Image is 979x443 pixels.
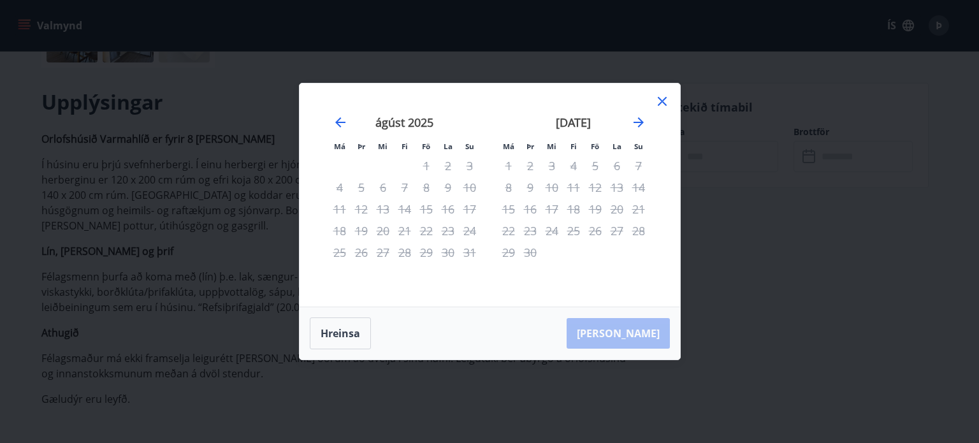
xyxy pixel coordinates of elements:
[329,198,351,220] td: Not available. mánudagur, 11. ágúst 2025
[563,220,584,242] td: Not available. fimmtudagur, 25. september 2025
[394,198,416,220] td: Not available. fimmtudagur, 14. ágúst 2025
[315,99,665,291] div: Calendar
[541,177,563,198] td: Not available. miðvikudagur, 10. september 2025
[591,142,599,151] small: Fö
[519,177,541,198] td: Not available. þriðjudagur, 9. september 2025
[503,142,514,151] small: Má
[584,177,606,198] td: Not available. föstudagur, 12. september 2025
[459,220,481,242] td: Not available. sunnudagur, 24. ágúst 2025
[310,317,371,349] button: Hreinsa
[416,198,437,220] td: Not available. föstudagur, 15. ágúst 2025
[459,177,481,198] td: Not available. sunnudagur, 10. ágúst 2025
[372,220,394,242] td: Not available. miðvikudagur, 20. ágúst 2025
[394,220,416,242] td: Not available. fimmtudagur, 21. ágúst 2025
[333,115,348,130] div: Move backward to switch to the previous month.
[584,155,606,177] td: Not available. föstudagur, 5. september 2025
[541,198,563,220] td: Not available. miðvikudagur, 17. september 2025
[375,115,433,130] strong: ágúst 2025
[416,242,437,263] td: Not available. föstudagur, 29. ágúst 2025
[606,177,628,198] td: Not available. laugardagur, 13. september 2025
[498,177,519,198] td: Not available. mánudagur, 8. september 2025
[606,220,628,242] td: Not available. laugardagur, 27. september 2025
[394,177,416,198] td: Not available. fimmtudagur, 7. ágúst 2025
[351,220,372,242] td: Not available. þriðjudagur, 19. ágúst 2025
[459,198,481,220] td: Not available. sunnudagur, 17. ágúst 2025
[634,142,643,151] small: Su
[351,177,372,198] td: Not available. þriðjudagur, 5. ágúst 2025
[372,242,394,263] td: Not available. miðvikudagur, 27. ágúst 2025
[465,142,474,151] small: Su
[437,177,459,198] td: Not available. laugardagur, 9. ágúst 2025
[372,177,394,198] td: Not available. miðvikudagur, 6. ágúst 2025
[519,155,541,177] td: Not available. þriðjudagur, 2. september 2025
[498,220,519,242] td: Not available. mánudagur, 22. september 2025
[498,242,519,263] td: Not available. mánudagur, 29. september 2025
[606,198,628,220] td: Not available. laugardagur, 20. september 2025
[416,177,437,198] td: Not available. föstudagur, 8. ágúst 2025
[437,220,459,242] td: Not available. laugardagur, 23. ágúst 2025
[334,142,345,151] small: Má
[584,220,606,242] td: Not available. föstudagur, 26. september 2025
[613,142,621,151] small: La
[459,242,481,263] td: Not available. sunnudagur, 31. ágúst 2025
[606,155,628,177] td: Not available. laugardagur, 6. september 2025
[329,242,351,263] td: Not available. mánudagur, 25. ágúst 2025
[547,142,556,151] small: Mi
[563,198,584,220] td: Not available. fimmtudagur, 18. september 2025
[372,198,394,220] td: Not available. miðvikudagur, 13. ágúst 2025
[437,198,459,220] td: Not available. laugardagur, 16. ágúst 2025
[570,142,577,151] small: Fi
[437,155,459,177] td: Not available. laugardagur, 2. ágúst 2025
[541,220,563,242] td: Not available. miðvikudagur, 24. september 2025
[444,142,453,151] small: La
[628,177,649,198] td: Not available. sunnudagur, 14. september 2025
[329,220,351,242] td: Not available. mánudagur, 18. ágúst 2025
[351,198,372,220] td: Not available. þriðjudagur, 12. ágúst 2025
[416,155,437,177] td: Not available. föstudagur, 1. ágúst 2025
[378,142,388,151] small: Mi
[563,177,584,198] td: Not available. fimmtudagur, 11. september 2025
[459,155,481,177] td: Not available. sunnudagur, 3. ágúst 2025
[563,155,584,177] td: Not available. fimmtudagur, 4. september 2025
[519,242,541,263] td: Not available. þriðjudagur, 30. september 2025
[631,115,646,130] div: Move forward to switch to the next month.
[498,155,519,177] td: Not available. mánudagur, 1. september 2025
[422,142,430,151] small: Fö
[541,155,563,177] td: Not available. miðvikudagur, 3. september 2025
[329,177,351,198] td: Not available. mánudagur, 4. ágúst 2025
[358,142,365,151] small: Þr
[628,220,649,242] td: Not available. sunnudagur, 28. september 2025
[498,198,519,220] td: Not available. mánudagur, 15. september 2025
[351,242,372,263] td: Not available. þriðjudagur, 26. ágúst 2025
[416,220,437,242] td: Not available. föstudagur, 22. ágúst 2025
[584,198,606,220] td: Not available. föstudagur, 19. september 2025
[628,198,649,220] td: Not available. sunnudagur, 21. september 2025
[437,242,459,263] td: Not available. laugardagur, 30. ágúst 2025
[394,242,416,263] td: Not available. fimmtudagur, 28. ágúst 2025
[628,155,649,177] td: Not available. sunnudagur, 7. september 2025
[519,220,541,242] td: Not available. þriðjudagur, 23. september 2025
[402,142,408,151] small: Fi
[526,142,534,151] small: Þr
[519,198,541,220] td: Not available. þriðjudagur, 16. september 2025
[556,115,591,130] strong: [DATE]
